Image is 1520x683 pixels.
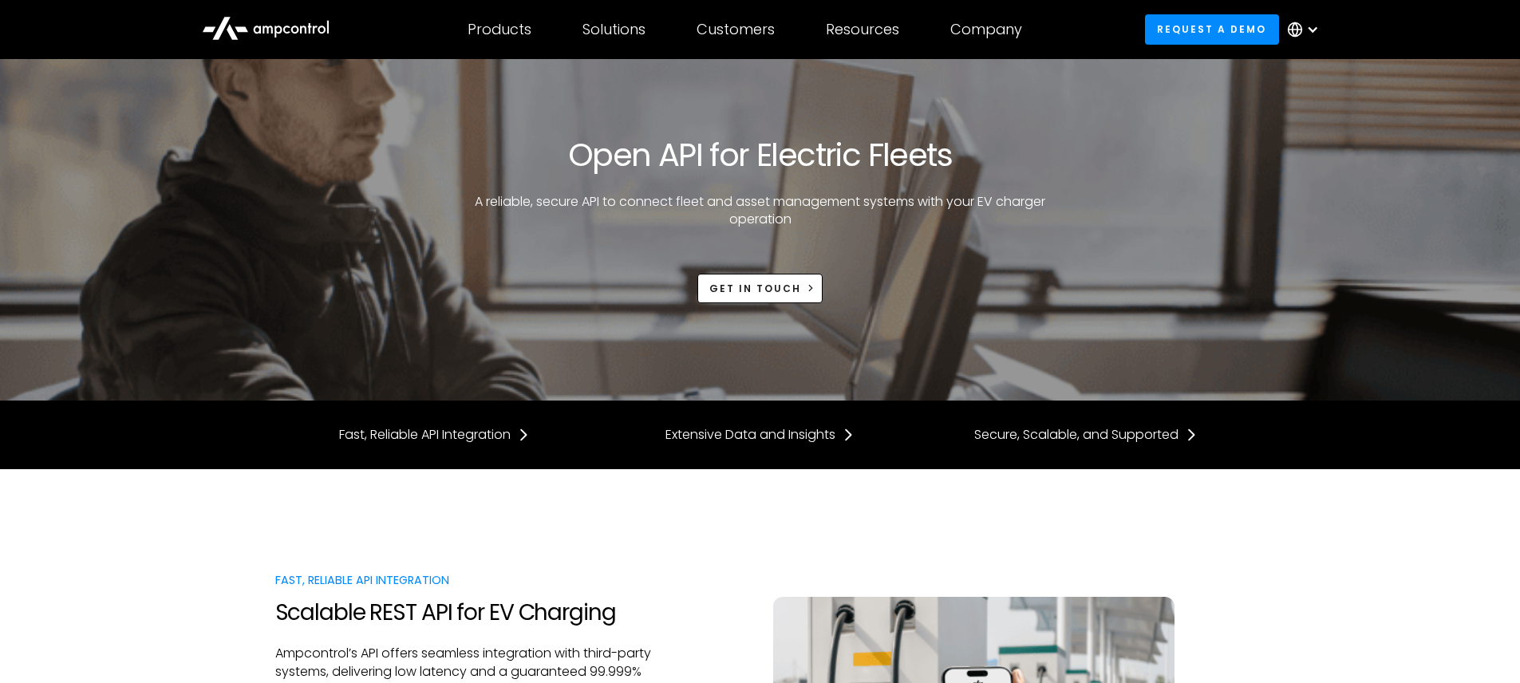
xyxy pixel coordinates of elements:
[709,282,801,296] div: Get in touch
[275,571,653,589] div: Fast, Reliable API Integration
[665,426,835,444] div: Extensive Data and Insights
[582,21,646,38] div: Solutions
[697,21,775,38] div: Customers
[950,21,1022,38] div: Company
[568,136,952,174] h1: Open API for Electric Fleets
[826,21,899,38] div: Resources
[469,193,1052,229] p: A reliable, secure API to connect fleet and asset management systems with your EV charger operation
[275,599,653,626] h2: Scalable REST API for EV Charging
[339,426,511,444] div: Fast, Reliable API Integration
[468,21,531,38] div: Products
[665,426,855,444] a: Extensive Data and Insights
[339,426,530,444] a: Fast, Reliable API Integration
[974,426,1178,444] div: Secure, Scalable, and Supported
[1145,14,1279,44] a: Request a demo
[974,426,1198,444] a: Secure, Scalable, and Supported
[697,274,823,303] a: Get in touch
